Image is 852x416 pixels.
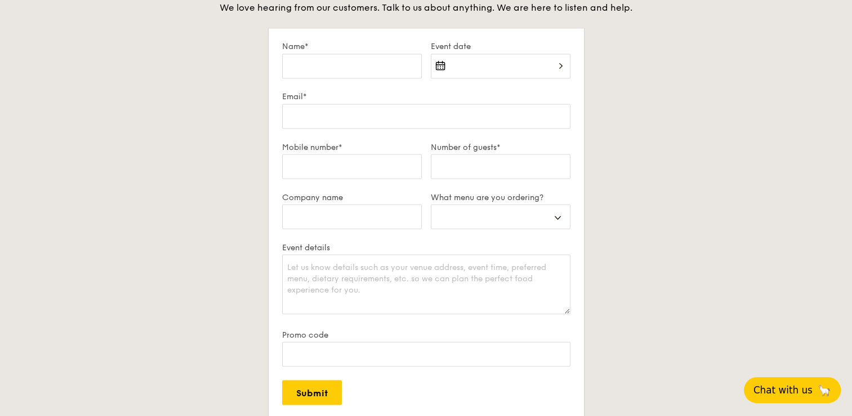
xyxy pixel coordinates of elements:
[282,254,570,314] textarea: Let us know details such as your venue address, event time, preferred menu, dietary requirements,...
[431,42,570,51] label: Event date
[282,330,570,339] label: Promo code
[744,377,841,403] button: Chat with us🦙
[753,384,813,396] span: Chat with us
[817,383,831,397] span: 🦙
[282,42,422,51] label: Name*
[431,192,570,202] label: What menu are you ordering?
[220,2,632,13] span: We love hearing from our customers. Talk to us about anything. We are here to listen and help.
[431,142,570,152] label: Number of guests*
[282,142,422,152] label: Mobile number*
[282,242,570,252] label: Event details
[282,380,342,405] input: Submit
[282,92,570,101] label: Email*
[282,192,422,202] label: Company name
